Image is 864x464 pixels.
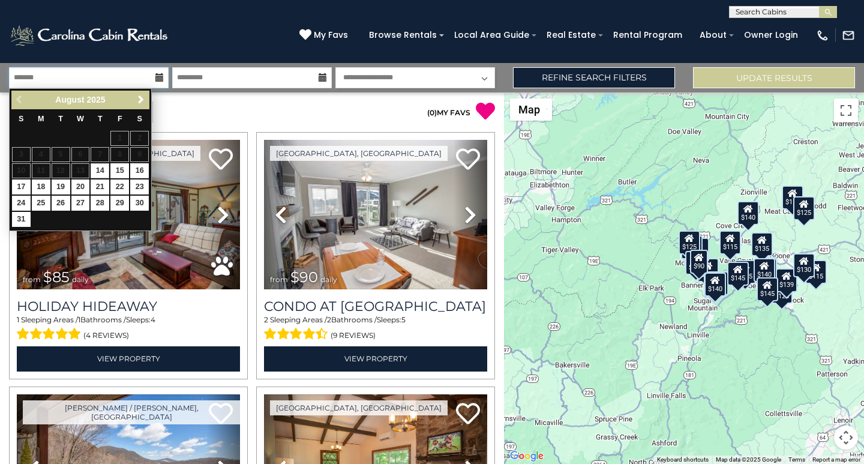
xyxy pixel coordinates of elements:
button: Map camera controls [834,426,858,450]
a: 15 [110,163,129,178]
div: $140 [704,274,725,298]
a: About [694,26,733,44]
img: thumbnail_163280808.jpeg [264,140,487,289]
div: $130 [793,253,815,277]
span: Map data ©2025 Google [716,456,781,463]
div: Sleeping Areas / Bathrooms / Sleeps: [17,315,240,343]
span: Saturday [137,115,142,123]
div: $90 [690,249,708,273]
img: White-1-2.png [9,23,171,47]
a: 24 [12,196,31,211]
span: from [23,275,41,284]
span: 2 [264,315,268,324]
div: $135 [751,232,773,256]
a: 19 [52,179,70,194]
span: 0 [430,108,434,117]
a: Condo at [GEOGRAPHIC_DATA] [264,298,487,315]
span: August [55,95,84,104]
a: [GEOGRAPHIC_DATA], [GEOGRAPHIC_DATA] [270,146,448,161]
a: [PERSON_NAME] / [PERSON_NAME], [GEOGRAPHIC_DATA] [23,400,240,424]
span: Wednesday [77,115,84,123]
a: Refine Search Filters [513,67,675,88]
a: Open this area in Google Maps (opens a new window) [507,448,547,464]
a: Terms [788,456,805,463]
img: mail-regular-white.png [842,29,855,42]
div: $125 [679,230,700,254]
div: $140 [707,271,728,295]
a: Browse Rentals [363,26,443,44]
div: $140 [754,258,775,282]
div: $140 [704,273,726,297]
span: My Favs [314,29,348,41]
div: $110 [782,185,803,209]
div: $125 [697,258,719,282]
span: 2025 [86,95,105,104]
span: (4 reviews) [83,328,129,343]
span: Monday [38,115,44,123]
span: Thursday [98,115,103,123]
a: 21 [91,179,109,194]
a: 28 [91,196,109,211]
a: Real Estate [541,26,602,44]
span: 4 [151,315,155,324]
button: Change map style [510,98,552,121]
div: $145 [727,262,749,286]
span: Sunday [19,115,23,123]
div: $145 [757,277,778,301]
a: 29 [110,196,129,211]
span: 2 [327,315,331,324]
a: Report a map error [812,456,860,463]
a: 26 [52,196,70,211]
a: Add to favorites [456,147,480,173]
span: Friday [118,115,122,123]
a: 23 [130,179,149,194]
a: 16 [130,163,149,178]
h3: Holiday Hideaway [17,298,240,315]
span: daily [72,275,89,284]
a: [GEOGRAPHIC_DATA], [GEOGRAPHIC_DATA] [270,400,448,415]
span: 1 [78,315,80,324]
div: $139 [776,268,797,292]
a: View Property [264,346,487,371]
div: $125 [793,196,815,220]
a: (0)MY FAVS [427,108,470,117]
a: Owner Login [738,26,804,44]
img: Google [507,448,547,464]
a: My Favs [299,29,351,42]
img: phone-regular-white.png [816,29,829,42]
a: Next [133,92,148,107]
a: 22 [110,179,129,194]
div: $125 [771,279,793,303]
span: 5 [401,315,406,324]
a: 27 [71,196,90,211]
div: $120 [755,256,777,280]
div: $145 [685,250,707,274]
span: Next [136,95,146,104]
a: Add to favorites [209,147,233,173]
span: from [270,275,288,284]
span: 1 [17,315,19,324]
span: daily [320,275,337,284]
a: 20 [71,179,90,194]
button: Toggle fullscreen view [834,98,858,122]
a: View Property [17,346,240,371]
a: 17 [12,179,31,194]
span: $85 [43,268,70,286]
span: ( ) [427,108,437,117]
h3: Condo at Pinnacle Inn Resort [264,298,487,315]
a: Rental Program [607,26,688,44]
a: 14 [91,163,109,178]
div: $125 [734,260,756,284]
button: Keyboard shortcuts [657,456,709,464]
span: (9 reviews) [331,328,376,343]
div: $140 [737,200,759,224]
a: 25 [32,196,50,211]
div: $115 [719,230,741,255]
a: 18 [32,179,50,194]
a: 30 [130,196,149,211]
div: Sleeping Areas / Bathrooms / Sleeps: [264,315,487,343]
a: 31 [12,212,31,227]
button: Update Results [693,67,855,88]
span: Tuesday [58,115,63,123]
a: Add to favorites [456,402,480,427]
